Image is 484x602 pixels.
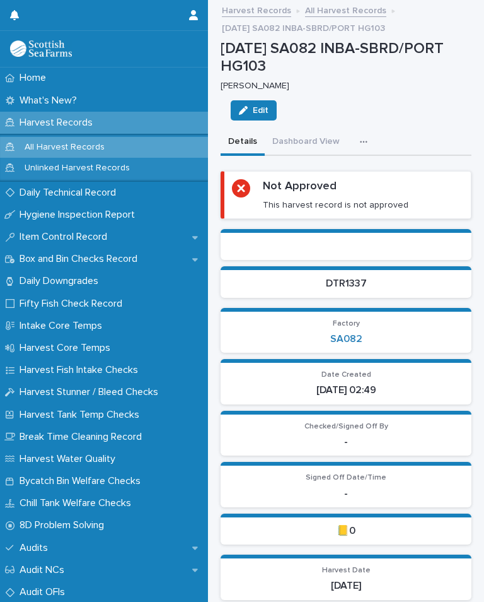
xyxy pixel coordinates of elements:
[14,564,74,576] p: Audit NCs
[253,106,268,115] span: Edit
[14,253,147,265] p: Box and Bin Checks Record
[14,298,132,310] p: Fifty Fish Check Record
[228,580,464,592] p: [DATE]
[330,333,362,345] a: SA082
[321,371,371,379] span: Date Created
[14,209,145,221] p: Hygiene Inspection Report
[231,100,277,121] button: Edit
[228,384,464,396] p: [DATE] 02:49
[14,275,108,287] p: Daily Downgrades
[14,519,114,531] p: 8D Problem Solving
[222,20,385,34] p: [DATE] SA082 INBA-SBRD/PORT HG103
[14,142,115,153] p: All Harvest Records
[221,81,466,91] p: [PERSON_NAME]
[10,40,72,57] img: mMrefqRFQpe26GRNOUkG
[228,525,464,537] p: 📒0
[228,436,464,448] p: -
[14,386,168,398] p: Harvest Stunner / Bleed Checks
[14,117,103,129] p: Harvest Records
[306,474,386,481] span: Signed Off Date/Time
[14,72,56,84] p: Home
[14,187,126,199] p: Daily Technical Record
[14,586,75,598] p: Audit OFIs
[14,475,151,487] p: Bycatch Bin Welfare Checks
[221,40,471,76] p: [DATE] SA082 INBA-SBRD/PORT HG103
[222,3,291,17] a: Harvest Records
[265,129,347,156] button: Dashboard View
[14,542,58,554] p: Audits
[14,497,141,509] p: Chill Tank Welfare Checks
[333,320,360,328] span: Factory
[304,423,388,430] span: Checked/Signed Off By
[14,163,140,174] p: Unlinked Harvest Records
[263,199,408,211] p: This harvest record is not approved
[305,3,386,17] a: All Harvest Records
[14,320,112,332] p: Intake Core Temps
[228,488,464,500] p: -
[14,409,149,421] p: Harvest Tank Temp Checks
[263,179,337,194] h2: Not Approved
[14,364,148,376] p: Harvest Fish Intake Checks
[14,342,120,354] p: Harvest Core Temps
[322,567,371,574] span: Harvest Date
[221,129,265,156] button: Details
[14,431,152,443] p: Break Time Cleaning Record
[14,453,125,465] p: Harvest Water Quality
[228,278,464,290] p: DTR1337
[14,231,117,243] p: Item Control Record
[14,95,87,107] p: What's New?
